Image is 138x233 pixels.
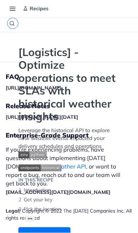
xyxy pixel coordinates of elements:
p: Leverage the historical API to explore how weather events impacted your delivery schedules and op... [18,127,120,159]
a: [URL][DOMAIN_NAME] [6,85,61,91]
h5: FAQ [6,73,132,81]
span: Expand image [18,164,120,172]
div: Recipes [23,6,48,12]
div: IN THIS RECIPE [18,177,53,184]
div: | Copyright © 2022 The [DATE] Companies Inc. All rights reserved [6,208,132,222]
li: Pick the location [18,205,120,214]
span: Expand image [18,151,47,158]
a: Legal [6,208,19,214]
h5: Enterprise-Grade Support [6,131,132,140]
a: [EMAIL_ADDRESS][DATE][DOMAIN_NAME] [6,189,110,196]
strong: [Logistics] - Optimize operations to meet SLAs with historical weather insights [18,46,120,123]
button: Toggle navigation menu [7,4,18,14]
button: ••• [25,216,35,222]
img: endpoint [18,165,62,172]
svg: Search [9,21,15,26]
img: env [18,152,47,159]
li: Intorduction [18,186,120,195]
a: [URL][DOMAIN_NAME][DATE] [6,114,78,121]
li: Get your key [18,195,120,205]
h5: Release Notes [6,102,132,111]
p: If you’re experiencing problems, have questions about implementing [DATE][DOMAIN_NAME] , or want ... [6,146,121,196]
